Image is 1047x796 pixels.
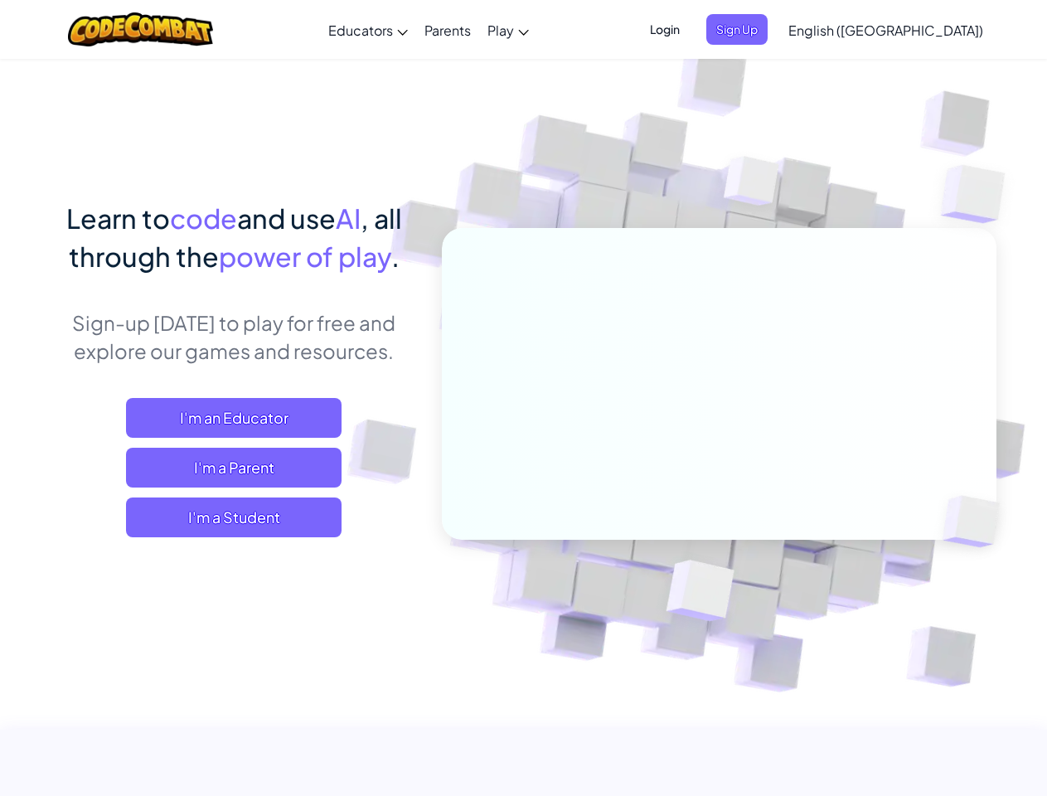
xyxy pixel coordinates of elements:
span: Learn to [66,201,170,235]
button: I'm a Student [126,498,342,537]
a: I'm a Parent [126,448,342,488]
span: code [170,201,237,235]
a: Play [479,7,537,52]
a: I'm an Educator [126,398,342,438]
img: CodeCombat logo [68,12,213,46]
span: power of play [219,240,391,273]
a: English ([GEOGRAPHIC_DATA]) [780,7,991,52]
span: and use [237,201,336,235]
a: Educators [320,7,416,52]
span: English ([GEOGRAPHIC_DATA]) [788,22,983,39]
button: Login [640,14,690,45]
a: Parents [416,7,479,52]
img: Overlap cubes [625,525,773,663]
span: AI [336,201,361,235]
p: Sign-up [DATE] to play for free and explore our games and resources. [51,308,417,365]
img: Overlap cubes [692,124,812,247]
img: Overlap cubes [914,461,1039,582]
button: Sign Up [706,14,768,45]
span: Educators [328,22,393,39]
span: Play [487,22,514,39]
span: . [391,240,400,273]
